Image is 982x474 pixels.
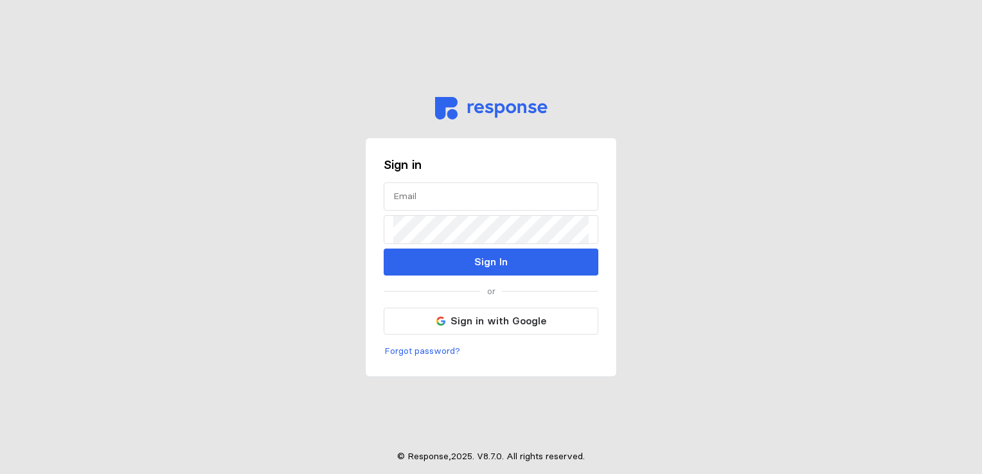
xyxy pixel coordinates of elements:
p: or [487,285,495,299]
p: Sign in with Google [451,313,546,329]
p: Forgot password? [384,344,460,358]
button: Forgot password? [384,344,461,359]
p: Sign In [474,254,508,270]
button: Sign in with Google [384,308,598,335]
button: Sign In [384,249,598,276]
img: svg%3e [435,97,548,119]
p: © Response, 2025 . V 8.7.0 . All rights reserved. [397,450,585,464]
img: svg%3e [436,317,445,326]
h3: Sign in [384,156,598,173]
input: Email [393,183,589,211]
